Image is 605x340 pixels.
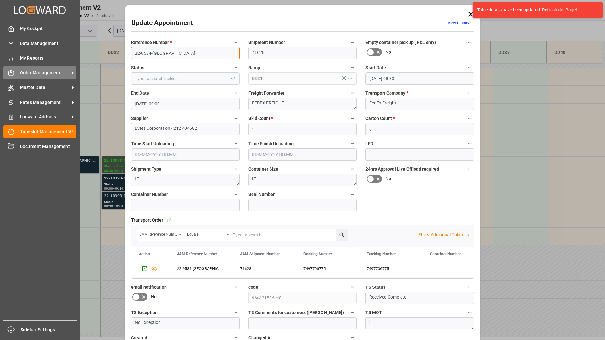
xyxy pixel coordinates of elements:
[131,18,193,28] h2: Update Appointment
[231,114,240,123] button: Supplier
[248,65,260,71] span: Ramp
[20,70,70,76] span: Order Management
[365,90,408,97] span: Transport Company
[367,252,396,256] span: Tracking Number
[3,37,76,49] a: Data Management
[466,140,474,148] button: LFD
[20,143,77,150] span: Document Management
[3,125,76,138] a: Timeslot Management V2
[248,166,278,173] span: Container Size
[466,308,474,317] button: TS MOT
[248,148,357,161] input: DD-MM-YYYY HH:MM
[466,89,474,97] button: Transport Company *
[365,39,436,46] span: Empty container pick up ( FCL only)
[348,190,357,198] button: Seal Number
[20,25,77,32] span: My Cockpit
[448,21,469,25] a: View History
[365,309,382,316] span: TS MOT
[345,74,354,84] button: open menu
[365,72,474,85] input: DD-MM-YYYY HH:MM
[231,140,240,148] button: Time Start Unloading
[131,39,172,46] span: Reference Number
[20,99,70,106] span: Rates Management
[136,229,184,241] button: open menu
[385,175,391,182] span: No
[231,165,240,173] button: Shipment Type
[248,174,357,186] textarea: LTL
[131,309,158,316] span: TS Exception
[3,52,76,64] a: My Reports
[348,308,357,317] button: TS Comments for customers ([PERSON_NAME])
[365,141,373,147] span: LFD
[365,284,385,291] span: TS Status
[20,55,77,61] span: My Reports
[131,166,161,173] span: Shipment Type
[20,84,70,91] span: Master Data
[131,191,168,198] span: Container Number
[477,7,594,13] div: Table details have been updated. Refresh the Page!.
[248,39,285,46] span: Shipment Number
[151,293,157,300] span: No
[231,283,240,291] button: email notification
[20,114,70,120] span: Logward Add-ons
[20,40,77,47] span: Data Management
[466,114,474,123] button: Carton Count *
[131,65,144,71] span: Status
[231,64,240,72] button: Status
[365,292,474,304] textarea: Received Complete
[131,141,174,147] span: Time Start Unloading
[140,230,177,237] div: JAM Reference Number
[365,98,474,110] textarea: FedEx Freight
[248,284,258,291] span: code
[248,98,357,110] textarea: FEDEX FREIGHT
[131,284,167,291] span: email notification
[169,261,233,276] div: 22-9584-[GEOGRAPHIC_DATA]
[20,129,77,135] span: Timeslot Management V2
[184,229,231,241] button: open menu
[139,252,150,256] div: Action
[365,317,474,329] textarea: 3
[336,229,348,241] button: search button
[348,140,357,148] button: Time Finish Unloading
[3,22,76,35] a: My Cockpit
[248,72,357,85] input: Type to search/select
[231,308,240,317] button: TS Exception
[131,98,240,110] input: DD-MM-YYYY HH:MM
[131,174,240,186] textarea: LTL
[240,252,280,256] span: JAM Shipment Number
[348,283,357,291] button: code
[131,115,148,122] span: Supplier
[365,65,386,71] span: Start Date
[131,261,169,276] div: Press SPACE to select this row.
[348,64,357,72] button: Ramp
[303,252,332,256] span: Booking Number
[466,38,474,47] button: Empty container pick up ( FCL only)
[131,148,240,161] input: DD-MM-YYYY HH:MM
[21,326,77,333] span: Sidebar Settings
[187,230,224,237] div: Equals
[248,309,344,316] span: TS Comments for customers ([PERSON_NAME])
[231,229,348,241] input: Type to search
[248,191,275,198] span: Seal Number
[177,252,217,256] span: JAM Reference Number
[231,38,240,47] button: Reference Number *
[248,141,294,147] span: Time Finish Unloading
[466,64,474,72] button: Start Date
[248,47,357,59] textarea: 71628
[233,261,296,276] div: 71628
[131,217,163,224] span: Transport Order
[231,190,240,198] button: Container Number
[228,74,237,84] button: open menu
[348,165,357,173] button: Container Size
[348,114,357,123] button: Skid Count *
[359,261,422,276] div: 7497706775
[430,252,461,256] span: Container Number
[419,231,469,238] p: Show Additional Columns
[131,123,240,135] textarea: Evets Corporation - 212 404582
[296,261,359,276] div: 7497706775
[348,89,357,97] button: Freight Forwarder
[348,38,357,47] button: Shipment Number
[131,90,149,97] span: End Date
[248,90,284,97] span: Freight Forwarder
[131,317,240,329] textarea: No Exception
